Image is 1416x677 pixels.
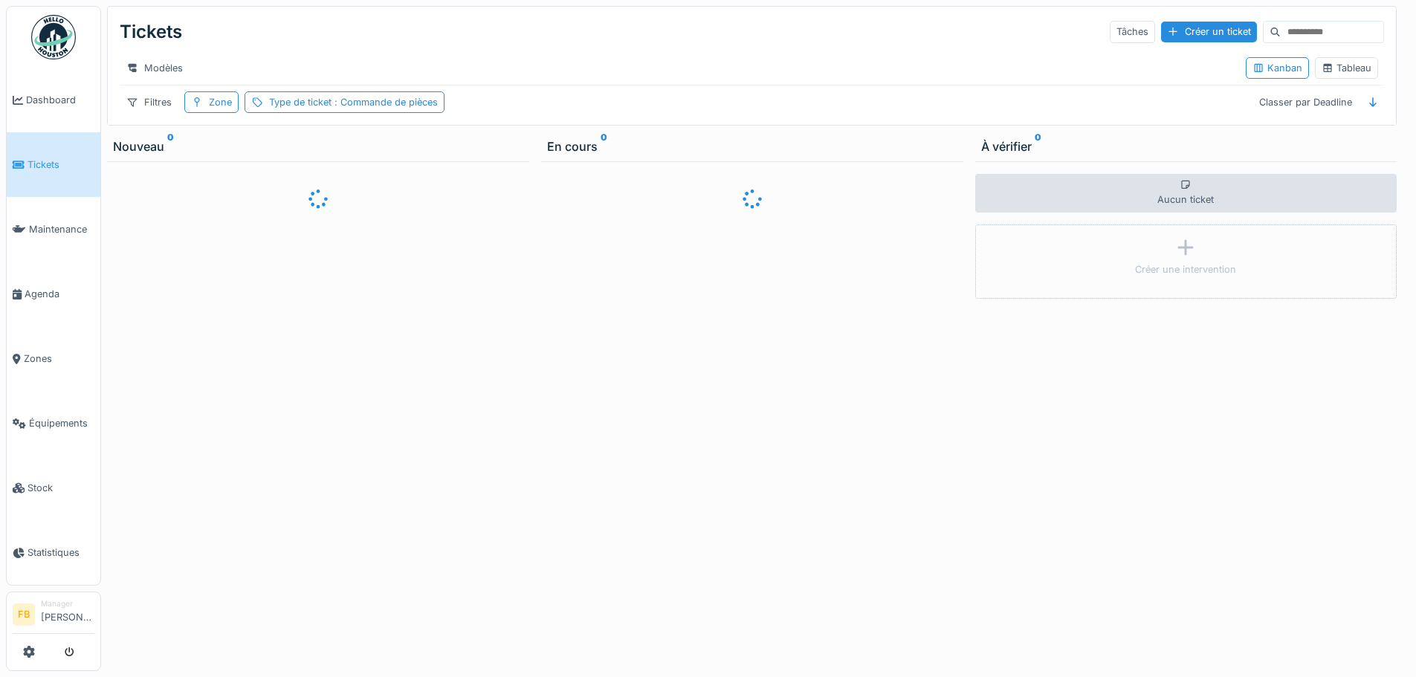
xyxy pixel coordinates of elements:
div: Tickets [120,13,182,51]
div: Type de ticket [269,95,438,109]
div: Aucun ticket [975,174,1397,213]
a: Dashboard [7,68,100,132]
div: Filtres [120,91,178,113]
span: Agenda [25,287,94,301]
span: Maintenance [29,222,94,236]
span: : Commande de pièces [332,97,438,108]
a: Équipements [7,391,100,456]
div: Tâches [1110,21,1155,42]
li: FB [13,603,35,626]
img: Badge_color-CXgf-gQk.svg [31,15,76,59]
li: [PERSON_NAME] [41,598,94,630]
a: Zones [7,326,100,391]
span: Tickets [28,158,94,172]
div: Créer une intervention [1135,262,1236,276]
a: Maintenance [7,197,100,262]
div: Tableau [1322,61,1371,75]
a: Tickets [7,132,100,197]
span: Statistiques [28,545,94,560]
div: Zone [209,95,232,109]
sup: 0 [167,137,174,155]
span: Zones [24,352,94,366]
span: Équipements [29,416,94,430]
sup: 0 [601,137,607,155]
a: Statistiques [7,520,100,585]
div: Modèles [120,57,190,79]
a: Stock [7,456,100,520]
sup: 0 [1035,137,1041,155]
span: Dashboard [26,93,94,107]
div: Nouveau [113,137,523,155]
div: Créer un ticket [1161,22,1257,42]
div: En cours [547,137,957,155]
a: Agenda [7,262,100,326]
a: FB Manager[PERSON_NAME] [13,598,94,634]
div: Manager [41,598,94,609]
div: Classer par Deadline [1252,91,1359,113]
span: Stock [28,481,94,495]
div: À vérifier [981,137,1391,155]
div: Kanban [1252,61,1302,75]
